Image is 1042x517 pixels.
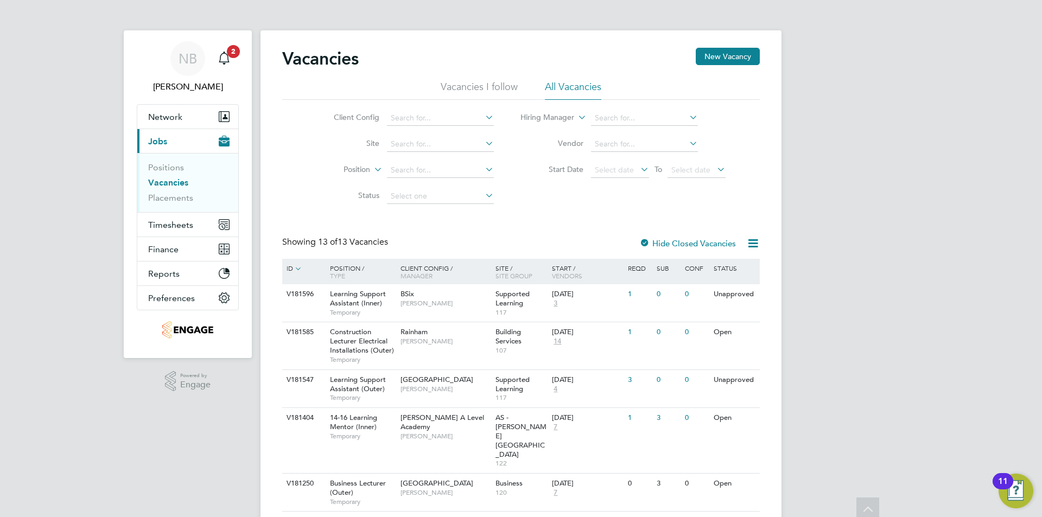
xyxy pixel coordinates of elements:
div: 0 [654,284,682,304]
button: Timesheets [137,213,238,237]
div: Jobs [137,153,238,212]
div: 3 [625,370,653,390]
button: Jobs [137,129,238,153]
span: [GEOGRAPHIC_DATA] [401,375,473,384]
a: Go to home page [137,321,239,339]
a: NB[PERSON_NAME] [137,41,239,93]
div: 0 [682,284,710,304]
div: 1 [625,284,653,304]
div: [DATE] [552,290,622,299]
div: 0 [682,370,710,390]
input: Search for... [591,137,698,152]
span: Supported Learning [495,375,530,393]
div: Position / [322,259,398,285]
span: Rainham [401,327,428,336]
span: Powered by [180,371,211,380]
span: NB [179,52,197,66]
span: 120 [495,488,547,497]
div: 11 [998,481,1008,495]
div: Reqd [625,259,653,277]
input: Search for... [387,163,494,178]
button: New Vacancy [696,48,760,65]
div: Open [711,474,758,494]
img: jambo-logo-retina.png [162,321,213,339]
span: Manager [401,271,433,280]
span: 7 [552,423,559,432]
div: 1 [625,322,653,342]
input: Search for... [591,111,698,126]
span: 122 [495,459,547,468]
div: Unapproved [711,370,758,390]
span: Business [495,478,523,488]
label: Hide Closed Vacancies [639,238,736,248]
span: Reports [148,269,180,279]
span: Select date [671,165,710,175]
div: 0 [625,474,653,494]
div: V181250 [284,474,322,494]
label: Vendor [521,138,583,148]
div: 3 [654,408,682,428]
div: Open [711,322,758,342]
input: Search for... [387,137,494,152]
div: 1 [625,408,653,428]
div: Client Config / [398,259,493,285]
button: Finance [137,237,238,261]
span: BSix [401,289,414,298]
nav: Main navigation [124,30,252,358]
span: Select date [595,165,634,175]
input: Search for... [387,111,494,126]
span: Temporary [330,432,395,441]
span: 2 [227,45,240,58]
span: Nick Briant [137,80,239,93]
a: Placements [148,193,193,203]
span: [PERSON_NAME] [401,299,490,308]
div: V181596 [284,284,322,304]
span: [PERSON_NAME] [401,385,490,393]
span: [PERSON_NAME] [401,432,490,441]
div: 0 [654,322,682,342]
span: 14-16 Learning Mentor (Inner) [330,413,377,431]
div: Unapproved [711,284,758,304]
div: Status [711,259,758,277]
span: 117 [495,308,547,317]
span: [PERSON_NAME] A Level Academy [401,413,484,431]
span: Building Services [495,327,522,346]
div: Open [711,408,758,428]
a: Powered byEngage [165,371,211,392]
span: Business Lecturer (Outer) [330,478,386,497]
label: Client Config [317,112,379,122]
span: Temporary [330,355,395,364]
span: Jobs [148,136,167,146]
div: 0 [682,408,710,428]
div: [DATE] [552,479,622,488]
li: All Vacancies [545,80,601,100]
div: Conf [682,259,710,277]
label: Position [308,164,370,175]
span: Finance [148,244,179,254]
div: 0 [654,370,682,390]
label: Status [317,190,379,200]
div: ID [284,259,322,278]
div: Site / [493,259,550,285]
span: Construction Lecturer Electrical Installations (Outer) [330,327,394,355]
span: 13 Vacancies [318,237,388,247]
span: 3 [552,299,559,308]
label: Hiring Manager [512,112,574,123]
span: 7 [552,488,559,497]
span: [PERSON_NAME] [401,488,490,497]
a: Positions [148,162,184,173]
span: Preferences [148,293,195,303]
div: V181547 [284,370,322,390]
button: Network [137,105,238,129]
div: V181404 [284,408,322,428]
span: Learning Support Assistant (Inner) [330,289,386,308]
span: [PERSON_NAME] [401,337,490,346]
button: Open Resource Center, 11 new notifications [999,474,1033,508]
button: Preferences [137,286,238,310]
div: [DATE] [552,328,622,337]
a: Vacancies [148,177,188,188]
div: 0 [682,322,710,342]
h2: Vacancies [282,48,359,69]
span: Vendors [552,271,582,280]
span: Network [148,112,182,122]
